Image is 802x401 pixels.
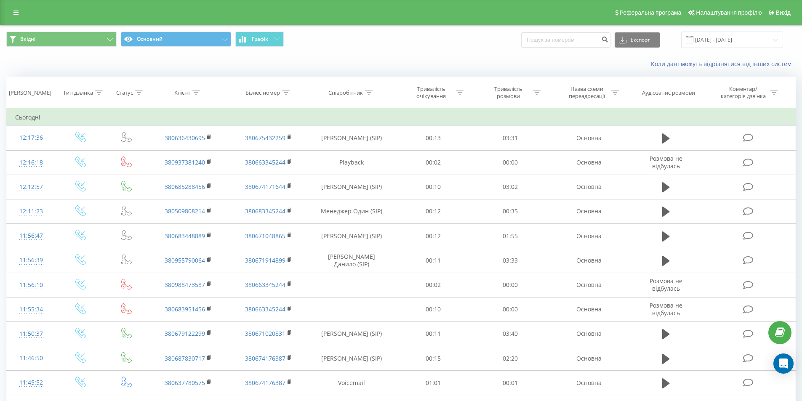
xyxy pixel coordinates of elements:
td: Менеджер Один (SIP) [309,199,395,223]
td: Основна [549,297,629,321]
button: Експорт [615,32,660,48]
td: Playback [309,150,395,175]
a: 380671048865 [245,232,285,240]
div: 11:56:47 [15,228,48,244]
a: 380671020831 [245,329,285,337]
a: 380675432259 [245,134,285,142]
span: Вхідні [20,36,35,42]
a: 380687830717 [165,354,205,362]
td: 00:00 [472,150,549,175]
td: 01:55 [472,224,549,248]
td: 03:33 [472,248,549,273]
td: 00:02 [395,273,472,297]
td: Сьогодні [7,109,796,126]
div: Аудіозапис розмови [642,89,695,96]
td: [PERSON_NAME] (SIP) [309,175,395,199]
td: 00:15 [395,346,472,371]
div: 12:12:57 [15,179,48,195]
td: 01:01 [395,371,472,395]
div: 11:50:37 [15,326,48,342]
a: 380685288456 [165,183,205,191]
td: 00:10 [395,175,472,199]
a: 380663345244 [245,305,285,313]
span: Розмова не відбулась [650,301,682,317]
td: 00:13 [395,126,472,150]
td: Основна [549,371,629,395]
td: Voicemail [309,371,395,395]
a: 380988473587 [165,281,205,289]
a: 380683448889 [165,232,205,240]
td: Основна [549,175,629,199]
a: 380671914899 [245,256,285,264]
a: 380636430695 [165,134,205,142]
div: 12:11:23 [15,203,48,220]
td: 00:11 [395,321,472,346]
button: Графік [235,32,284,47]
button: Вхідні [6,32,117,47]
td: 02:20 [472,346,549,371]
div: 11:55:34 [15,301,48,318]
span: Розмова не відбулась [650,154,682,170]
a: 380683951456 [165,305,205,313]
td: Основна [549,321,629,346]
div: Статус [116,89,133,96]
div: 11:46:50 [15,350,48,366]
a: 380674171644 [245,183,285,191]
a: 380679122299 [165,329,205,337]
td: Основна [549,126,629,150]
div: Тип дзвінка [63,89,93,96]
td: 00:00 [472,297,549,321]
div: Тривалість розмови [486,85,531,100]
td: [PERSON_NAME] (SIP) [309,224,395,248]
span: Вихід [776,9,791,16]
div: Тривалість очікування [409,85,454,100]
div: 11:45:52 [15,374,48,391]
div: 11:56:10 [15,277,48,293]
td: Основна [549,346,629,371]
a: 380663345244 [245,281,285,289]
div: Open Intercom Messenger [773,353,794,374]
td: [PERSON_NAME] (SIP) [309,346,395,371]
td: 00:10 [395,297,472,321]
div: [PERSON_NAME] [9,89,51,96]
td: 00:35 [472,199,549,223]
div: Коментар/категорія дзвінка [719,85,768,100]
td: 00:11 [395,248,472,273]
span: Графік [252,36,268,42]
span: Реферальна програма [620,9,682,16]
td: Основна [549,248,629,273]
td: Основна [549,224,629,248]
a: 380509808214 [165,207,205,215]
a: 380663345244 [245,158,285,166]
td: Основна [549,273,629,297]
td: 00:12 [395,199,472,223]
a: 380674176387 [245,354,285,362]
td: [PERSON_NAME] (SIP) [309,126,395,150]
a: 380955790064 [165,256,205,264]
td: 00:12 [395,224,472,248]
td: 03:31 [472,126,549,150]
a: 380937381240 [165,158,205,166]
button: Основний [121,32,231,47]
td: 00:02 [395,150,472,175]
div: Бізнес номер [245,89,280,96]
td: 03:40 [472,321,549,346]
div: 12:16:18 [15,154,48,171]
div: 11:56:39 [15,252,48,268]
div: Клієнт [174,89,190,96]
a: 380637780575 [165,379,205,387]
input: Пошук за номером [521,32,610,48]
div: 12:17:36 [15,130,48,146]
a: 380674176387 [245,379,285,387]
td: 03:02 [472,175,549,199]
td: Основна [549,150,629,175]
td: 00:01 [472,371,549,395]
span: Розмова не відбулась [650,277,682,292]
td: 00:00 [472,273,549,297]
a: Коли дані можуть відрізнятися вiд інших систем [651,60,796,68]
td: Основна [549,199,629,223]
div: Співробітник [328,89,363,96]
td: [PERSON_NAME] Данило (SIP) [309,248,395,273]
a: 380683345244 [245,207,285,215]
span: Налаштування профілю [696,9,762,16]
